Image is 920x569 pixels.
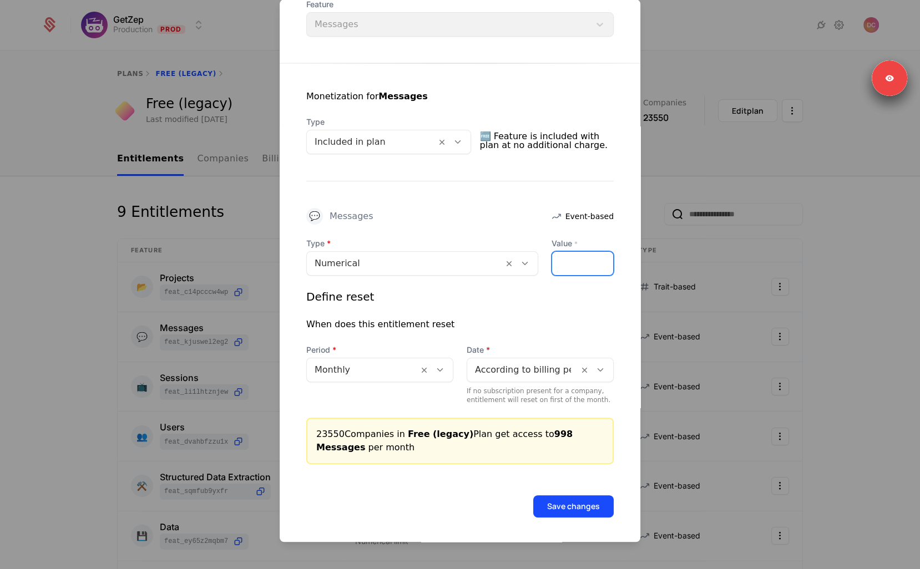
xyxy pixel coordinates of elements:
span: 🆓 Feature is included with plan at no additional charge. [480,128,614,154]
span: Free (legacy) [408,429,473,439]
div: Define reset [306,289,374,304]
label: Value [552,238,614,249]
div: 💬 [306,208,323,225]
span: 998 Messages [316,429,573,453]
span: Type [306,238,538,249]
span: Event-based [565,211,614,222]
button: Save changes [533,495,614,517]
span: Type [306,116,471,128]
span: Date [467,344,614,355]
div: If no subscription present for a company, entitlement will reset on first of the month. [467,387,614,404]
span: Period [306,344,453,355]
div: Monetization for [306,90,428,103]
div: Messages [330,212,373,221]
span: per month [316,429,573,453]
div: 23550 Companies in Plan get access to [316,428,604,454]
div: When does this entitlement reset [306,318,454,331]
strong: Messages [378,91,427,101]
